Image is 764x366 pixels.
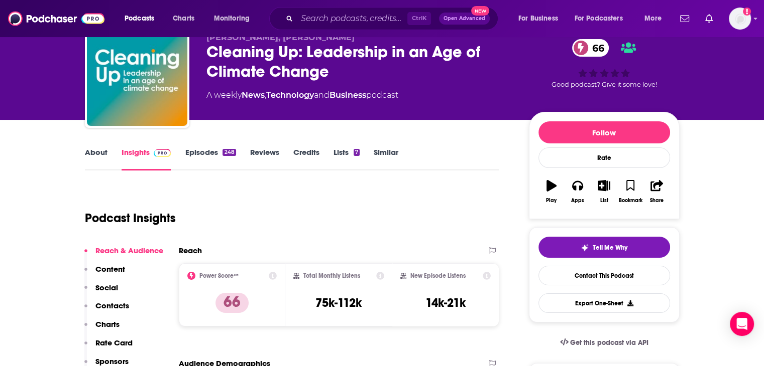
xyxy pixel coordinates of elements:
span: For Business [518,12,558,26]
p: Social [95,283,118,292]
div: Apps [571,198,584,204]
h2: Reach [179,246,202,255]
span: For Podcasters [575,12,623,26]
a: Show notifications dropdown [701,10,717,27]
input: Search podcasts, credits, & more... [297,11,407,27]
span: 66 [582,39,609,57]
span: [PERSON_NAME], [PERSON_NAME] [206,33,355,42]
a: Reviews [250,147,279,170]
button: Export One-Sheet [538,293,670,313]
span: Good podcast? Give it some love! [552,81,657,88]
button: Contacts [84,301,129,319]
button: Social [84,283,118,301]
h2: Power Score™ [199,272,239,279]
button: Reach & Audience [84,246,163,264]
span: New [471,6,489,16]
button: open menu [118,11,167,27]
h3: 75k-112k [315,295,362,310]
img: Podchaser - Follow, Share and Rate Podcasts [8,9,104,28]
button: Show profile menu [729,8,751,30]
button: Share [643,173,670,210]
div: A weekly podcast [206,89,398,101]
button: Bookmark [617,173,643,210]
a: Lists7 [334,147,360,170]
p: Contacts [95,301,129,310]
a: Show notifications dropdown [676,10,693,27]
a: News [242,90,265,100]
h3: 14k-21k [425,295,466,310]
img: tell me why sparkle [581,244,589,252]
button: Play [538,173,565,210]
div: Open Intercom Messenger [730,312,754,336]
img: Cleaning Up: Leadership in an Age of Climate Change [87,26,187,126]
span: Open Advanced [444,16,485,21]
p: Sponsors [95,356,129,366]
a: 66 [572,39,609,57]
a: Similar [374,147,398,170]
button: open menu [207,11,263,27]
a: InsightsPodchaser Pro [122,147,171,170]
div: 7 [354,149,360,156]
p: Reach & Audience [95,246,163,255]
span: Tell Me Why [593,244,627,252]
span: , [265,90,266,100]
button: Follow [538,121,670,143]
span: Ctrl K [407,12,431,25]
a: Episodes248 [185,147,236,170]
span: More [644,12,662,26]
div: Play [546,198,557,204]
div: 66Good podcast? Give it some love! [529,33,680,95]
div: Bookmark [618,198,642,204]
button: open menu [568,11,637,27]
h2: Total Monthly Listens [303,272,360,279]
a: About [85,147,107,170]
a: Credits [293,147,319,170]
button: open menu [637,11,674,27]
p: Charts [95,319,120,329]
p: Content [95,264,125,274]
a: Technology [266,90,314,100]
div: Share [650,198,664,204]
img: User Profile [729,8,751,30]
h2: New Episode Listens [410,272,466,279]
button: List [591,173,617,210]
div: List [600,198,608,204]
div: Rate [538,147,670,168]
span: Charts [173,12,194,26]
a: Contact This Podcast [538,266,670,285]
h1: Podcast Insights [85,211,176,226]
button: Rate Card [84,338,133,356]
button: Apps [565,173,591,210]
span: Monitoring [214,12,250,26]
div: 248 [223,149,236,156]
div: Search podcasts, credits, & more... [279,7,508,30]
p: Rate Card [95,338,133,347]
span: Get this podcast via API [570,338,648,347]
span: and [314,90,330,100]
button: open menu [511,11,571,27]
a: Charts [166,11,200,27]
button: tell me why sparkleTell Me Why [538,237,670,258]
span: Logged in as megcassidy [729,8,751,30]
button: Charts [84,319,120,338]
p: 66 [215,293,249,313]
a: Business [330,90,366,100]
span: Podcasts [125,12,154,26]
a: Get this podcast via API [552,330,657,355]
button: Open AdvancedNew [439,13,490,25]
img: Podchaser Pro [154,149,171,157]
button: Content [84,264,125,283]
svg: Add a profile image [743,8,751,16]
